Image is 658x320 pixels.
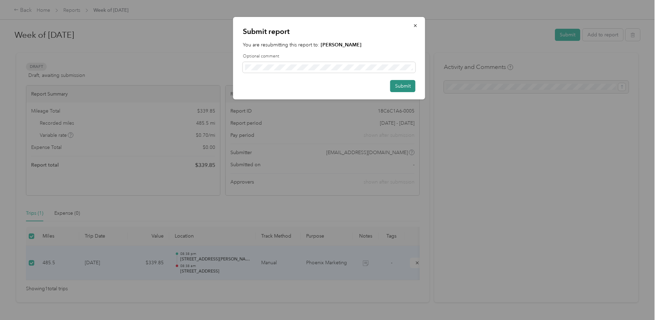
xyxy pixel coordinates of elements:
iframe: Everlance-gr Chat Button Frame [619,281,658,320]
button: Submit [390,80,415,92]
p: You are resubmitting this report to: [243,41,415,48]
p: Submit report [243,27,415,36]
label: Optional comment [243,53,415,60]
strong: [PERSON_NAME] [321,42,362,48]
